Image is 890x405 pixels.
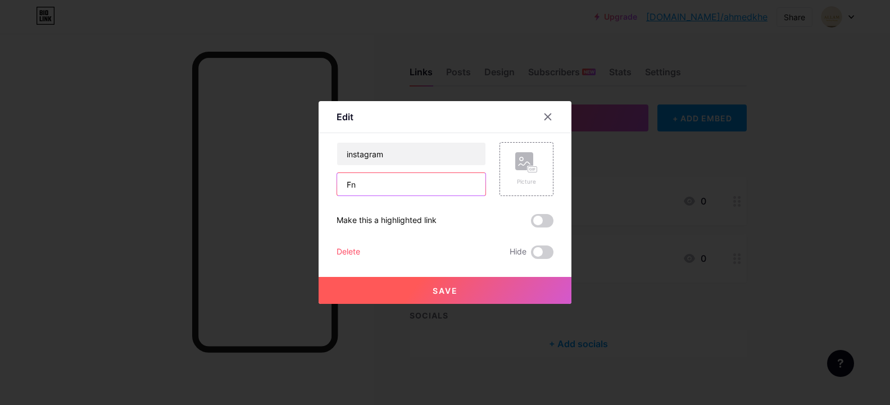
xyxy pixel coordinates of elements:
[510,245,526,259] span: Hide
[515,178,538,186] div: Picture
[433,286,458,295] span: Save
[337,214,437,227] div: Make this a highlighted link
[337,173,485,195] input: URL
[337,245,360,259] div: Delete
[319,277,571,304] button: Save
[337,110,353,124] div: Edit
[337,143,485,165] input: Title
